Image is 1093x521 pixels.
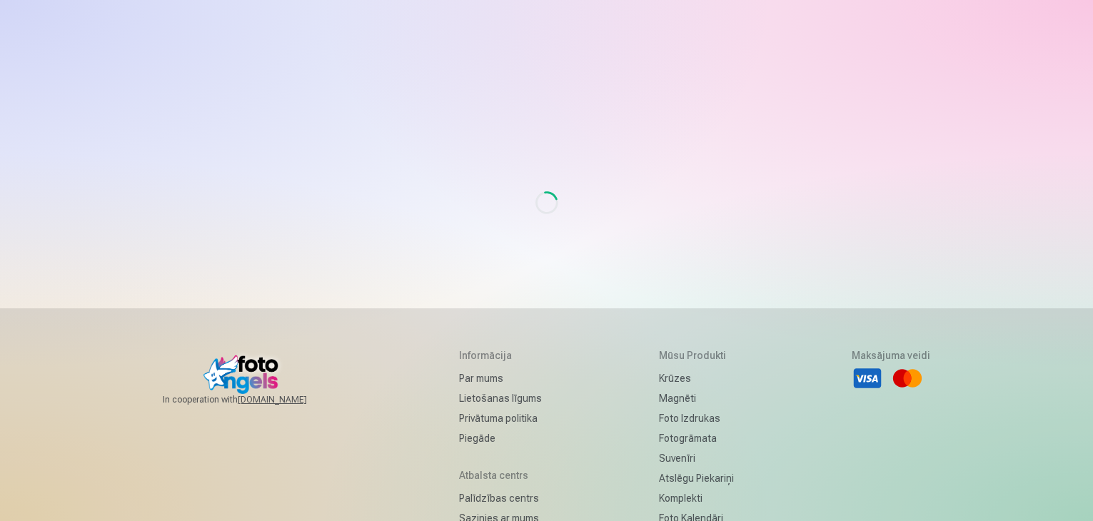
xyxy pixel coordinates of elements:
[659,408,734,428] a: Foto izdrukas
[852,363,883,394] li: Visa
[659,468,734,488] a: Atslēgu piekariņi
[163,394,341,405] span: In cooperation with
[659,368,734,388] a: Krūzes
[852,348,930,363] h5: Maksājuma veidi
[459,368,542,388] a: Par mums
[659,348,734,363] h5: Mūsu produkti
[659,448,734,468] a: Suvenīri
[459,468,542,482] h5: Atbalsta centrs
[238,394,341,405] a: [DOMAIN_NAME]
[459,488,542,508] a: Palīdzības centrs
[659,428,734,448] a: Fotogrāmata
[659,488,734,508] a: Komplekti
[459,388,542,408] a: Lietošanas līgums
[459,348,542,363] h5: Informācija
[459,428,542,448] a: Piegāde
[659,388,734,408] a: Magnēti
[892,363,923,394] li: Mastercard
[459,408,542,428] a: Privātuma politika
